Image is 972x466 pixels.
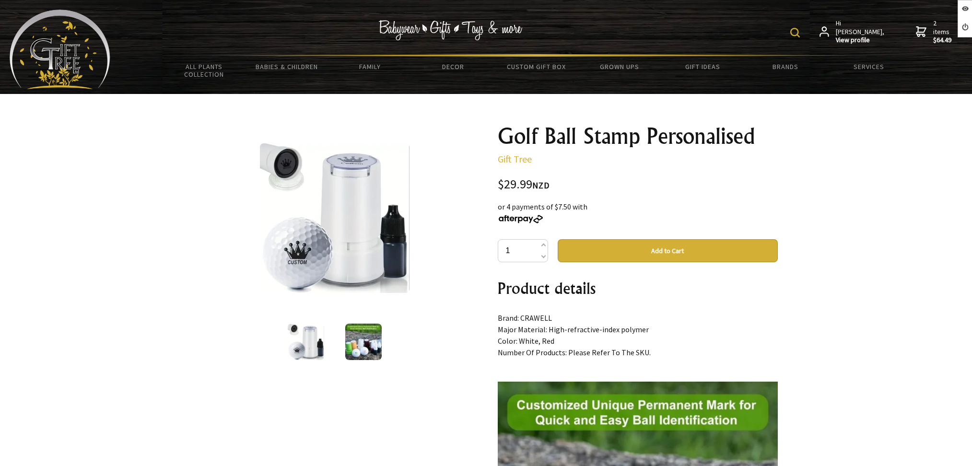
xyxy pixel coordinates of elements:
p: Brand: CRAWELL Major Material: High-refractive-index polymer Color: White, Red Number Of Products... [498,312,778,358]
strong: $64.49 [933,36,952,45]
img: Afterpay [498,215,544,223]
span: NZD [532,180,550,191]
a: Gift Ideas [661,57,744,77]
img: Golf Ball Stamp Personalised [260,143,410,293]
img: product search [790,28,800,37]
img: Babyware - Gifts - Toys and more... [10,10,110,89]
span: Hi [PERSON_NAME], [836,19,885,45]
a: Gift Tree [498,153,532,165]
a: Custom Gift Box [495,57,578,77]
a: Brands [744,57,827,77]
a: Babies & Children [246,57,328,77]
a: 2 items$64.49 [916,19,952,45]
a: Grown Ups [578,57,661,77]
a: All Plants Collection [163,57,246,84]
div: or 4 payments of $7.50 with [498,201,778,224]
button: Add to Cart [558,239,778,262]
a: Decor [411,57,494,77]
img: Babywear - Gifts - Toys & more [378,20,522,40]
span: 2 items [933,19,952,45]
h2: Product details [498,277,778,300]
img: Golf Ball Stamp Personalised [345,324,382,360]
a: Hi [PERSON_NAME],View profile [820,19,885,45]
a: Family [328,57,411,77]
strong: View profile [836,36,885,45]
div: $29.99 [498,178,778,191]
img: Golf Ball Stamp Personalised [288,324,324,360]
a: Services [827,57,910,77]
h1: Golf Ball Stamp Personalised [498,125,778,148]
